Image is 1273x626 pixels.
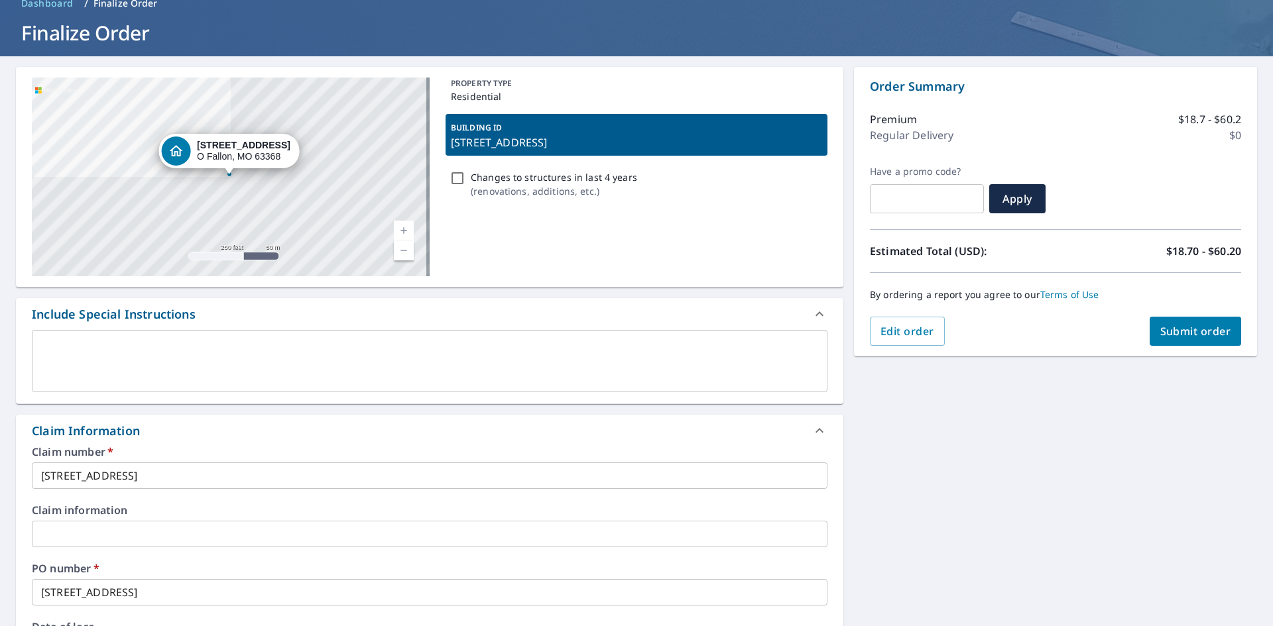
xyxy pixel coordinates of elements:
div: Dropped pin, building 1, Residential property, 208 Vandalia Dr O Fallon, MO 63368 [158,134,300,175]
button: Apply [989,184,1046,213]
a: Terms of Use [1040,288,1099,301]
p: Order Summary [870,78,1241,95]
p: By ordering a report you agree to our [870,289,1241,301]
p: $0 [1229,127,1241,143]
label: Claim information [32,505,827,515]
span: Edit order [880,324,934,339]
p: PROPERTY TYPE [451,78,822,89]
p: Changes to structures in last 4 years [471,170,637,184]
p: Premium [870,111,917,127]
p: ( renovations, additions, etc. ) [471,184,637,198]
div: O Fallon, MO 63368 [197,140,290,162]
button: Submit order [1150,317,1242,346]
a: Current Level 17, Zoom In [394,221,414,240]
p: [STREET_ADDRESS] [451,134,822,150]
div: Include Special Instructions [16,298,843,330]
label: Claim number [32,446,827,457]
strong: [STREET_ADDRESS] [197,140,290,150]
label: PO number [32,563,827,574]
button: Edit order [870,317,945,346]
p: $18.70 - $60.20 [1166,243,1241,259]
div: Include Special Instructions [32,305,196,323]
span: Submit order [1160,324,1231,339]
p: Residential [451,89,822,103]
p: Estimated Total (USD): [870,243,1056,259]
h1: Finalize Order [16,19,1257,46]
p: $18.7 - $60.2 [1178,111,1241,127]
div: Claim Information [16,415,843,446]
p: Regular Delivery [870,127,953,143]
label: Have a promo code? [870,166,984,178]
p: BUILDING ID [451,122,502,133]
a: Current Level 17, Zoom Out [394,240,414,260]
div: Claim Information [32,422,140,440]
span: Apply [1000,191,1035,206]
